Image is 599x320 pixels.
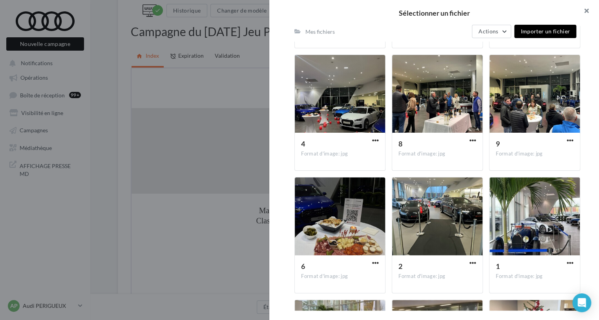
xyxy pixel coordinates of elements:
img: img-logo.png [167,6,236,36]
span: Class aptent taciti sociosqu litora conubia nostra. [124,148,278,157]
label: Prénom [75,278,328,286]
span: 6 [301,262,305,271]
div: Format d'image: jpg [301,273,379,280]
span: 1 [496,262,500,271]
span: Importer un fichier [520,28,570,35]
strong: Lorem ipsum dolor sit amet ? [147,195,256,205]
span: 2 [398,262,402,271]
div: Open Intercom Messenger [572,293,591,312]
span: Praesent laoreet malesuada cursus [148,158,255,167]
h2: Sélectionner un fichier [282,9,586,16]
span: Maecenas sed ante pellentesque, posuere leo id [127,138,275,146]
label: Nom [75,241,328,249]
button: Importer un fichier [514,25,576,38]
button: Actions [472,25,511,38]
span: Actions [478,28,498,35]
span: 9 [496,139,500,148]
div: Format d'image: jpg [301,150,379,157]
div: Format d'image: jpg [496,273,573,280]
div: Format d'image: jpg [398,150,476,157]
div: Format d'image: jpg [398,273,476,280]
div: Mes fichiers [305,28,335,36]
span: 8 [398,139,402,148]
div: Format d'image: jpg [496,150,573,157]
span: 4 [301,139,305,148]
img: img-full-width-THIN.png [84,44,319,117]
